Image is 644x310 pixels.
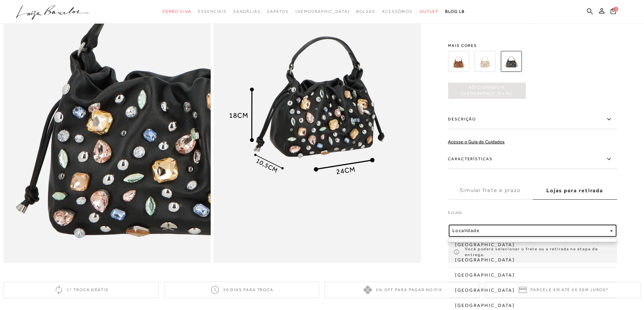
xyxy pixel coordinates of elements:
span: Localidade [452,228,480,233]
a: noSubCategoriesText [420,5,438,18]
div: 1ª troca grátis [3,282,159,298]
button: 1 [609,7,618,17]
img: BOLSA MÉDIA EM COURO CASTANHO COM PEDRAS APLICADAS [448,51,469,72]
span: Sandálias [233,9,260,14]
a: [GEOGRAPHIC_DATA] [448,240,617,249]
span: BLOG LB [445,9,465,14]
span: Verão Viva [162,9,191,14]
img: BOLSA MÉDIA EM COURO COBRA METAL DOURADO COM PEDRAS APLICADAS [474,51,495,72]
div: Você poderá selecionar o frete ou a retirada na etapa de entrega. [448,241,617,263]
button: Adicionado à [GEOGRAPHIC_DATA] [448,82,526,98]
label: Simular frete e prazo [448,181,532,199]
span: [DEMOGRAPHIC_DATA] [295,9,350,14]
label: Características [448,149,617,169]
a: BLOG LB [445,5,465,18]
span: Bolsas [356,9,375,14]
a: noSubCategoriesText [267,5,288,18]
a: [GEOGRAPHIC_DATA] [448,255,617,264]
span: Outlet [420,9,438,14]
a: noSubCategoriesText [295,5,350,18]
span: Essenciais [198,9,226,14]
label: Descrição [448,109,617,129]
div: 30 dias para troca [164,282,319,298]
label: Lojas para retirada [532,181,617,199]
div: 5% off para pagar no PIX [325,282,480,298]
span: Mais cores [448,43,617,47]
span: Adicionado à [GEOGRAPHIC_DATA] [448,85,526,96]
img: BOLSA MÉDIA EM COURO PRETO COM PEDRAS APLICADAS [501,51,522,72]
label: Estado [448,209,617,219]
span: 1 [614,7,618,11]
a: noSubCategoriesText [382,5,413,18]
a: noSubCategoriesText [233,5,260,18]
span: Acessórios [382,9,413,14]
a: noSubCategoriesText [356,5,375,18]
button: Localidade [448,224,617,237]
a: Acesse o Guia de Cuidados [448,139,505,144]
span: Sapatos [267,9,288,14]
div: Parcele em até 6x sem juros* [485,282,641,298]
a: noSubCategoriesText [162,5,191,18]
a: [GEOGRAPHIC_DATA] [448,301,617,309]
a: [GEOGRAPHIC_DATA] [448,270,617,279]
a: noSubCategoriesText [198,5,226,18]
